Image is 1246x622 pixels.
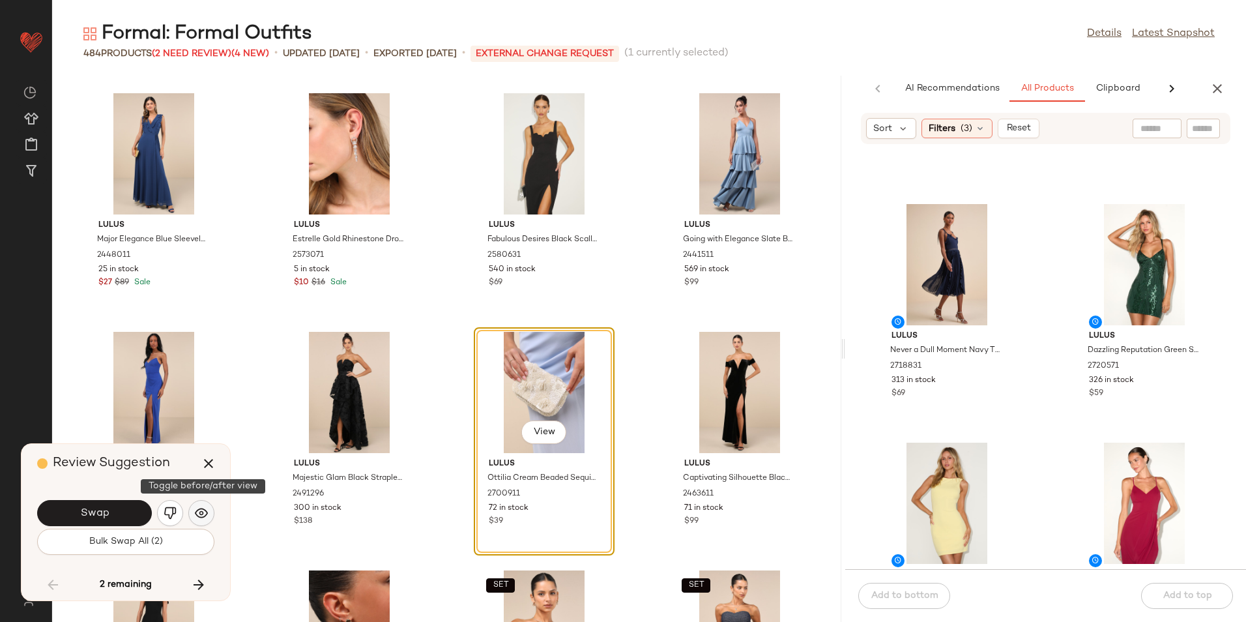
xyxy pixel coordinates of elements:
[83,47,269,61] div: Products
[293,488,324,500] span: 2491296
[98,220,209,231] span: Lulus
[891,331,1002,342] span: Lulus
[487,473,598,484] span: Ottilia Cream Beaded Sequin Clutch
[132,278,151,287] span: Sale
[873,122,892,136] span: Sort
[1132,26,1215,42] a: Latest Snapshot
[195,507,208,520] img: svg%3e
[1079,443,1210,564] img: 2721271_01_hero_2025-08-11.jpg
[684,503,723,514] span: 71 in stock
[688,581,704,590] span: SET
[532,427,555,437] span: View
[294,220,405,231] span: Lulus
[905,83,1000,94] span: AI Recommendations
[521,421,566,444] button: View
[487,250,521,261] span: 2580631
[487,234,598,246] span: Fabulous Desires Black Scalloped Bodycon Midi Dress
[890,361,921,372] span: 2718831
[37,500,152,526] button: Swap
[98,277,112,289] span: $27
[274,46,278,61] span: •
[293,250,324,261] span: 2573071
[684,516,699,527] span: $99
[83,21,312,47] div: Formal: Formal Outfits
[684,277,699,289] span: $99
[83,27,96,40] img: svg%3e
[890,345,1001,357] span: Never a Dull Moment Navy Tie-Strap Pleated Midi Dress
[89,537,163,547] span: Bulk Swap All (2)
[1079,204,1210,325] img: 2720571_02_front_2025-08-08.jpg
[18,29,44,55] img: heart_red.DM2ytmEG.svg
[1089,388,1103,400] span: $59
[97,234,208,246] span: Major Elegance Blue Sleeveless Ruffled Wrap Maxi Dress
[328,278,347,287] span: Sale
[53,456,170,470] span: Review Suggestion
[373,47,457,61] p: Exported [DATE]
[365,46,368,61] span: •
[998,119,1039,138] button: Reset
[674,332,805,453] img: 11968121_2463611.jpg
[283,93,415,215] img: 12300001_2573071.jpg
[164,507,177,520] img: svg%3e
[881,443,1013,564] img: 2721071_02_front_2025-08-11.jpg
[16,596,41,606] img: svg%3e
[80,507,109,520] span: Swap
[1089,375,1134,387] span: 326 in stock
[684,458,795,470] span: Lulus
[1088,345,1198,357] span: Dazzling Reputation Green Sequin Backless Bodycon Mini Dress
[682,578,710,593] button: SET
[97,250,130,261] span: 2448011
[1095,83,1140,94] span: Clipboard
[283,332,415,453] img: 12058101_2491296.jpg
[1089,331,1200,342] span: Lulus
[684,264,729,276] span: 569 in stock
[100,579,152,591] span: 2 remaining
[683,234,794,246] span: Going with Elegance Slate Blue Satin Tiered Gown
[929,122,955,136] span: Filters
[293,234,403,246] span: Estrelle Gold Rhinestone Drop Earrings
[462,46,465,61] span: •
[1087,26,1122,42] a: Details
[294,503,341,514] span: 300 in stock
[961,122,972,136] span: (3)
[489,264,536,276] span: 540 in stock
[674,93,805,215] img: 11788401_2441511.jpg
[487,488,520,500] span: 2700911
[88,332,220,453] img: 12384681_2579031.jpg
[294,458,405,470] span: Lulus
[683,488,714,500] span: 2463611
[231,49,269,59] span: (4 New)
[293,473,403,484] span: Majestic Glam Black Strapless Textured High-Low Maxi Dress
[624,46,729,61] span: (1 currently selected)
[471,46,619,62] p: External Change Request
[683,250,714,261] span: 2441511
[294,264,330,276] span: 5 in stock
[37,529,214,555] button: Bulk Swap All (2)
[1021,83,1074,94] span: All Products
[23,86,36,99] img: svg%3e
[881,204,1013,325] img: 2718831_02_fullbody_2025-08-05.jpg
[1088,361,1119,372] span: 2720571
[1006,123,1030,134] span: Reset
[478,93,610,215] img: 12657461_2580631.jpg
[684,220,795,231] span: Lulus
[493,581,509,590] span: SET
[489,220,600,231] span: Lulus
[683,473,794,484] span: Captivating Silhouette Black Velvet Off-the-Shoulder Maxi Dress
[294,277,309,289] span: $10
[489,277,502,289] span: $69
[891,388,905,400] span: $69
[83,49,101,59] span: 484
[294,516,312,527] span: $138
[311,277,325,289] span: $16
[152,49,231,59] span: (2 Need Review)
[115,277,129,289] span: $89
[88,93,220,215] img: 11874441_2448011.jpg
[478,332,610,453] img: 2700911_01_OM.jpg
[891,375,936,387] span: 313 in stock
[98,264,139,276] span: 25 in stock
[486,578,515,593] button: SET
[283,47,360,61] p: updated [DATE]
